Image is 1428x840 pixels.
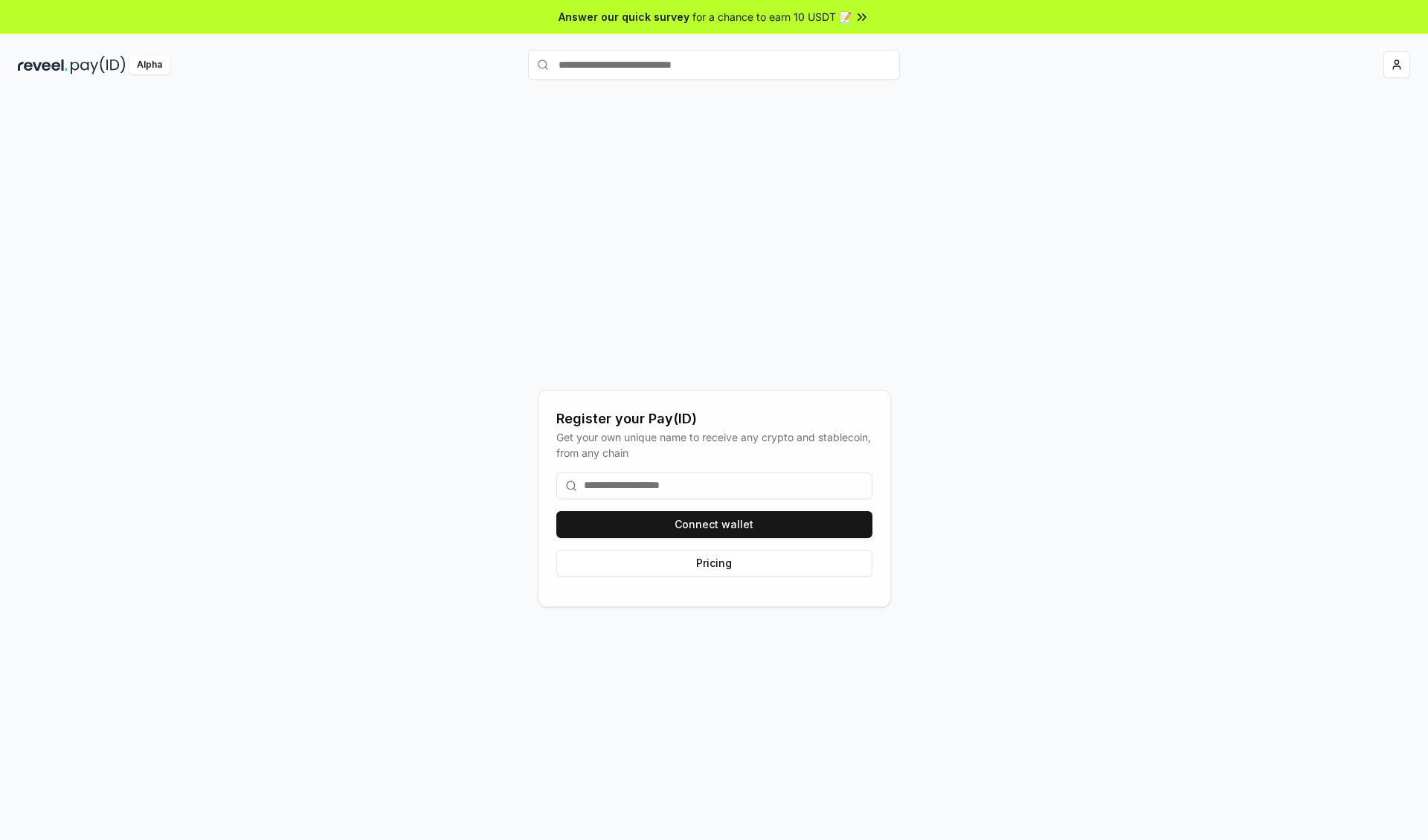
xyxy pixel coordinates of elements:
span: Answer our quick survey [559,9,689,25]
span: for a chance to earn 10 USDT 📝 [692,9,852,25]
button: Connect wallet [556,511,872,538]
button: Pricing [556,550,872,577]
img: reveel_dark [18,56,68,74]
div: Alpha [129,56,170,74]
img: pay_id [71,56,126,74]
div: Get your own unique name to receive any crypto and stablecoin, from any chain [556,429,872,461]
div: Register your Pay(ID) [556,408,872,429]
